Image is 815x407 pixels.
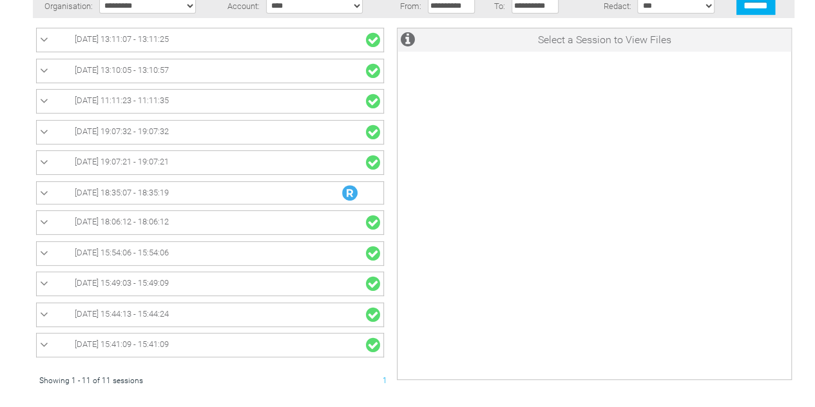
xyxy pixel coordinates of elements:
span: [DATE] 15:44:13 - 15:44:24 [75,309,169,319]
td: Select a Session to View Files [418,28,791,52]
a: [DATE] 15:44:13 - 15:44:24 [40,306,380,323]
a: [DATE] 15:54:06 - 15:54:06 [40,245,380,262]
a: [DATE] 13:11:07 - 13:11:25 [40,32,380,48]
span: [DATE] 15:41:09 - 15:41:09 [75,339,169,349]
img: R_Indication.svg [342,185,358,201]
span: 1 [383,376,387,385]
span: [DATE] 19:07:21 - 19:07:21 [75,157,169,166]
a: [DATE] 18:35:07 - 18:35:19 [40,185,380,201]
a: [DATE] 19:07:21 - 19:07:21 [40,154,380,171]
a: [DATE] 15:49:03 - 15:49:09 [40,275,380,292]
span: [DATE] 19:07:32 - 19:07:32 [75,126,169,136]
span: [DATE] 13:11:07 - 13:11:25 [75,34,169,44]
a: [DATE] 19:07:32 - 19:07:32 [40,124,380,141]
a: [DATE] 15:41:09 - 15:41:09 [40,337,380,353]
span: [DATE] 15:49:03 - 15:49:09 [75,278,169,288]
span: [DATE] 18:06:12 - 18:06:12 [75,217,169,226]
span: [DATE] 18:35:07 - 18:35:19 [75,188,169,197]
span: [DATE] 13:10:05 - 13:10:57 [75,65,169,75]
span: [DATE] 15:54:06 - 15:54:06 [75,248,169,257]
span: Showing 1 - 11 of 11 sessions [39,376,143,385]
a: [DATE] 13:10:05 - 13:10:57 [40,63,380,79]
a: [DATE] 11:11:23 - 11:11:35 [40,93,380,110]
span: [DATE] 11:11:23 - 11:11:35 [75,95,169,105]
a: [DATE] 18:06:12 - 18:06:12 [40,214,380,231]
